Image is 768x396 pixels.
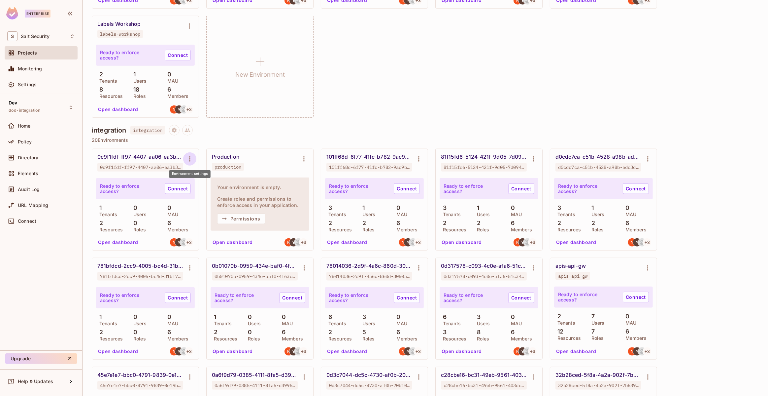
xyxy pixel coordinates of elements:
[100,293,159,303] p: Ready to enforce access?
[633,347,641,356] img: yakirl@salt.security
[97,263,183,269] div: 781bfdcd-2cc9-4005-bc4d-31bf7f8f5c72
[18,82,37,87] span: Settings
[441,154,527,160] div: 81f15fd6-5124-421f-9d05-7d09481a5905
[514,347,522,356] img: nitzanb@salt.security
[588,313,595,320] p: 7
[212,263,298,269] div: 0b01070b-0959-434e-baf0-4f63efa1df3c
[555,263,586,269] div: apis-api-gw
[628,238,636,247] img: nitzanb@salt.security
[130,94,146,99] p: Roles
[215,293,274,303] p: Ready to enforce access?
[554,220,561,226] p: 2
[416,240,421,245] span: + 3
[555,154,641,160] div: d0cdc7ca-c51b-4528-a98b-adc3d5e060b4
[393,227,417,232] p: Members
[329,382,410,388] div: 0d3c7044-dc5c-4730-af0b-20b1038144a4
[530,349,535,354] span: + 3
[325,321,346,326] p: Tenants
[96,321,117,326] p: Tenants
[440,321,461,326] p: Tenants
[558,164,639,170] div: d0cdc7ca-c51b-4528-a98b-adc3d5e060b4
[633,238,641,247] img: yakirl@salt.security
[92,126,126,134] h4: integration
[588,205,594,211] p: 1
[474,321,490,326] p: Users
[588,336,604,341] p: Roles
[165,293,191,303] a: Connect
[95,237,141,248] button: Open dashboard
[440,314,447,320] p: 6
[412,261,425,275] button: Environment settings
[588,328,595,335] p: 7
[9,100,17,105] span: Dev
[412,371,425,384] button: Environment settings
[622,220,629,226] p: 6
[25,10,50,18] div: Enterprise
[622,328,629,335] p: 6
[645,349,650,354] span: + 3
[164,329,171,336] p: 6
[169,170,211,178] div: Environment settings
[183,371,196,384] button: Environment settings
[325,220,332,226] p: 2
[393,336,417,341] p: Members
[399,238,407,247] img: nitzanb@salt.security
[217,196,303,208] h4: Create roles and permissions to enforce access in your application.
[164,94,188,99] p: Members
[130,78,147,84] p: Users
[412,152,425,166] button: Environment settings
[508,205,515,211] p: 0
[289,238,298,247] img: yakirl@salt.security
[96,227,123,232] p: Resources
[96,212,117,217] p: Tenants
[404,347,412,356] img: yakirl@salt.security
[393,314,400,320] p: 0
[508,293,534,303] a: Connect
[96,336,123,341] p: Resources
[245,314,252,320] p: 0
[9,108,41,113] span: dod-integration
[474,336,489,341] p: Roles
[409,238,417,247] img: baro@salt.security
[96,71,103,78] p: 2
[130,126,165,135] span: integration
[164,321,178,326] p: MAU
[180,238,188,247] img: baro@salt.security
[555,372,641,378] div: 32b28ced-5f8a-4a2a-902f-7b639726beb9
[284,238,293,247] img: nitzanb@salt.security
[175,238,183,247] img: yakirl@salt.security
[18,155,38,160] span: Directory
[130,205,137,211] p: 0
[441,263,527,269] div: 0d317578-c093-4c0e-afa6-51c34ab2e841
[518,238,527,247] img: yakirl@salt.security
[440,336,466,341] p: Resources
[100,164,181,170] div: 0c9f1fdf-ff97-4407-aa06-ea3b38cc9638
[622,205,629,211] p: 0
[439,237,484,248] button: Open dashboard
[329,183,388,194] p: Ready to enforce access?
[96,94,123,99] p: Resources
[622,313,629,320] p: 0
[508,183,534,194] a: Connect
[130,329,137,336] p: 0
[18,66,42,71] span: Monitoring
[170,238,178,247] img: nitzanb@salt.security
[394,183,420,194] a: Connect
[440,227,466,232] p: Resources
[474,212,490,217] p: Users
[638,347,646,356] img: baro@salt.security
[130,336,146,341] p: Roles
[211,314,216,320] p: 1
[97,21,141,27] div: Labels Workshop
[130,212,147,217] p: Users
[588,220,595,226] p: 2
[518,347,527,356] img: yakirl@salt.security
[298,261,311,275] button: Environment settings
[404,238,412,247] img: yakirl@salt.security
[279,293,305,303] a: Connect
[96,220,103,226] p: 2
[18,218,36,224] span: Connect
[329,164,410,170] div: 101ff68d-6f77-41fc-b782-9ac9bc6a102e
[211,321,232,326] p: Tenants
[359,314,366,320] p: 3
